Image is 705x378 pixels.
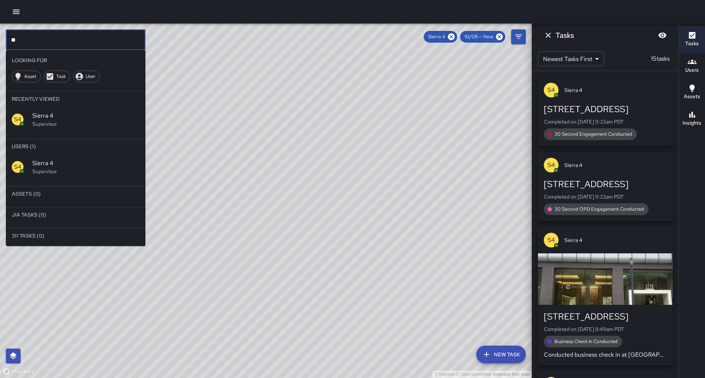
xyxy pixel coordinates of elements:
[547,161,555,170] p: S4
[476,346,526,363] button: New Task
[679,106,705,132] button: Insights
[14,115,21,124] p: S4
[6,228,145,243] li: 311 Tasks (0)
[538,227,673,365] button: S4Sierra 4[STREET_ADDRESS]Completed on [DATE] 8:49am PDTBusiness Check In ConductedConducted busi...
[424,31,457,43] div: Sierra 4
[655,28,670,43] button: Blur
[6,186,145,201] li: Assets (0)
[44,71,70,82] div: Task
[32,168,140,175] p: Supervisor
[544,178,667,190] div: [STREET_ADDRESS]
[679,53,705,79] button: Users
[564,236,667,244] span: Sierra 4
[544,118,667,125] p: Completed on [DATE] 9:22am PDT
[20,73,40,80] span: Asset
[538,51,604,66] div: Newest Tasks First
[547,86,555,94] p: S4
[679,79,705,106] button: Assets
[73,71,100,82] div: User
[424,33,449,40] span: Sierra 4
[6,92,145,106] li: Recently Viewed
[544,311,667,322] div: [STREET_ADDRESS]
[14,163,21,171] p: S4
[6,106,145,133] div: S4Sierra 4Supervisor
[541,28,556,43] button: Dismiss
[550,338,622,345] span: Business Check In Conducted
[538,152,673,221] button: S4Sierra 4[STREET_ADDRESS]Completed on [DATE] 9:22am PDT30 Second OPD Engagement Conducted
[460,31,505,43] div: 10/08 — Now
[544,103,667,115] div: [STREET_ADDRESS]
[684,93,700,101] h6: Assets
[685,40,699,48] h6: Tasks
[544,350,667,359] p: Conducted business check in at [GEOGRAPHIC_DATA] ,on broadway, Everything is all good, safe and s...
[12,71,41,82] div: Asset
[82,73,100,80] span: User
[544,193,667,200] p: Completed on [DATE] 9:22am PDT
[6,53,145,68] li: Looking For
[32,159,140,168] span: Sierra 4
[460,33,498,40] span: 10/08 — Now
[550,206,648,213] span: 30 Second OPD Engagement Conducted
[564,86,667,94] span: Sierra 4
[679,26,705,53] button: Tasks
[511,29,526,44] button: Filters
[6,154,145,180] div: S4Sierra 4Supervisor
[544,325,667,333] p: Completed on [DATE] 8:49am PDT
[547,236,555,245] p: S4
[538,77,673,146] button: S4Sierra 4[STREET_ADDRESS]Completed on [DATE] 9:22am PDT30 Second Engagement Conducted
[683,119,701,127] h6: Insights
[685,66,699,74] h6: Users
[550,131,637,138] span: 30 Second Engagement Conducted
[6,207,145,222] li: Jia Tasks (0)
[564,161,667,169] span: Sierra 4
[6,139,145,154] li: Users (1)
[556,29,574,41] h6: Tasks
[32,111,140,120] span: Sierra 4
[52,73,70,80] span: Task
[648,54,673,63] p: 15 tasks
[32,120,140,128] p: Supervisor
